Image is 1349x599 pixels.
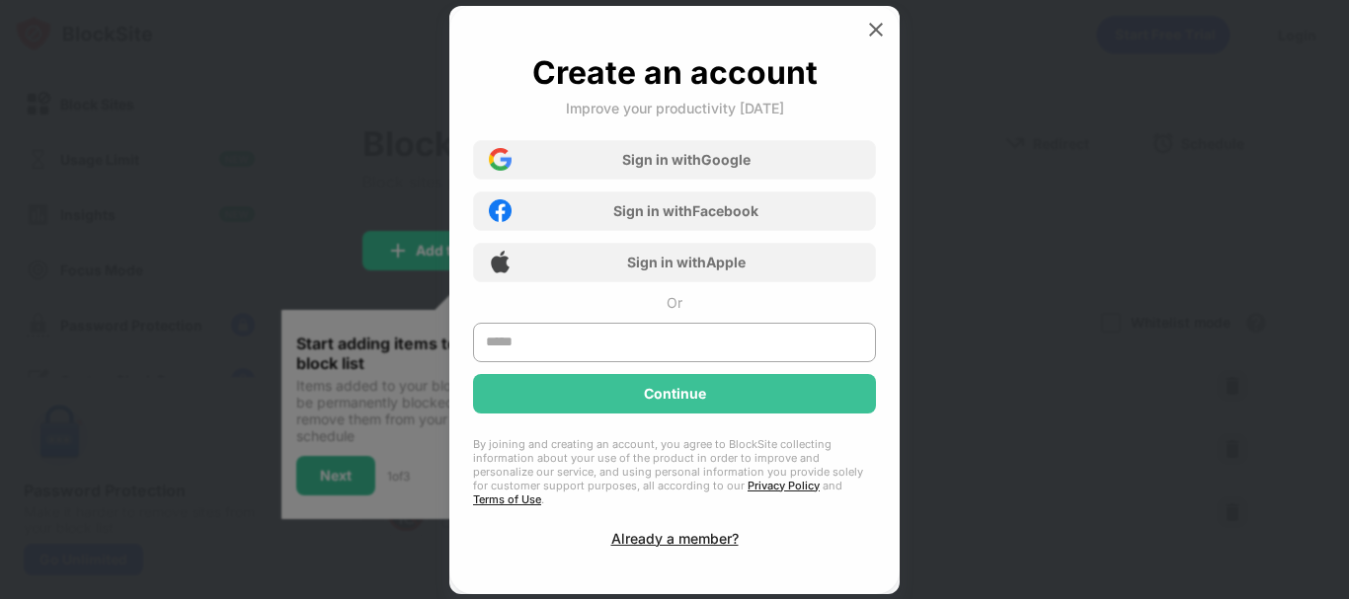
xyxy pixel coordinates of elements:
div: By joining and creating an account, you agree to BlockSite collecting information about your use ... [473,437,876,506]
a: Terms of Use [473,492,541,506]
div: Sign in with Google [622,151,751,168]
div: Continue [644,386,706,402]
div: Or [667,294,682,311]
div: Sign in with Facebook [613,202,758,219]
div: Already a member? [611,530,739,547]
img: facebook-icon.png [489,199,512,222]
img: apple-icon.png [489,251,512,273]
a: Privacy Policy [748,479,820,492]
div: Improve your productivity [DATE] [566,100,784,116]
div: Sign in with Apple [627,254,746,270]
div: Create an account [532,53,818,92]
img: google-icon.png [489,148,512,171]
